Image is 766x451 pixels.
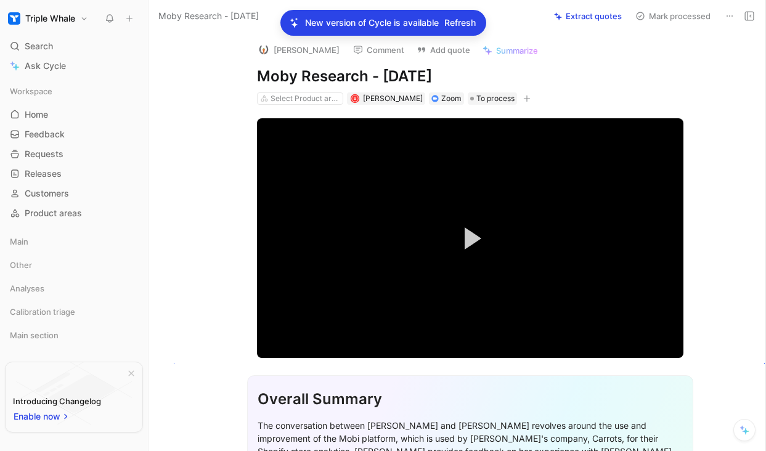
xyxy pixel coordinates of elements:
a: Feedback [5,125,143,144]
a: Product areas [5,204,143,222]
span: Search [25,39,53,54]
button: Refresh [444,15,476,31]
h1: Moby Research - [DATE] [257,67,683,86]
span: Customers [25,187,69,200]
span: Main section [10,329,59,341]
span: Requests [25,148,63,160]
img: logo [258,44,270,56]
span: Product areas [25,207,82,219]
a: Customers [5,184,143,203]
button: Triple WhaleTriple Whale [5,10,91,27]
span: Other [10,259,32,271]
div: Zoom [441,92,462,105]
img: Triple Whale [8,12,20,25]
div: S [351,95,358,102]
span: Refresh [444,15,476,30]
div: Main [5,232,143,251]
span: Summarize [496,45,538,56]
a: Home [5,105,143,124]
a: Requests [5,145,143,163]
div: Search [5,37,143,55]
span: To process [476,92,515,105]
span: Analyses [10,282,44,295]
div: Video Player [257,118,683,358]
div: Overall Summary [258,388,683,410]
span: Workspace [10,85,52,97]
div: Main [5,232,143,254]
button: Comment [348,41,410,59]
div: Other [5,256,143,274]
a: Ask Cycle [5,57,143,75]
img: bg-BLZuj68n.svg [16,362,132,425]
span: Ask Cycle [25,59,66,73]
button: Play Video [442,211,498,266]
button: Enable now [13,408,71,425]
h1: Triple Whale [25,13,75,24]
div: Calibration triage [5,303,143,325]
span: Calibration triage [10,306,75,318]
div: Select Product areas [271,92,340,105]
p: New version of Cycle is available [305,15,439,30]
span: [PERSON_NAME] [363,94,423,103]
div: Introducing Changelog [13,394,101,408]
div: Workspace [5,82,143,100]
button: Mark processed [630,7,716,25]
span: Releases [25,168,62,180]
a: Releases [5,165,143,183]
div: Main section [5,326,143,348]
button: logo[PERSON_NAME] [252,41,345,59]
span: Enable now [14,409,62,424]
button: Add quote [411,41,476,59]
span: Moby Research - [DATE] [158,9,259,23]
div: To process [468,92,517,105]
button: Extract quotes [548,7,627,25]
div: Main section [5,326,143,344]
div: Calibration triage [5,303,143,321]
div: Other [5,256,143,278]
div: Analyses [5,279,143,301]
div: Analyses [5,279,143,298]
span: Feedback [25,128,65,140]
span: Home [25,108,48,121]
button: Summarize [477,42,544,59]
span: Main [10,235,28,248]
